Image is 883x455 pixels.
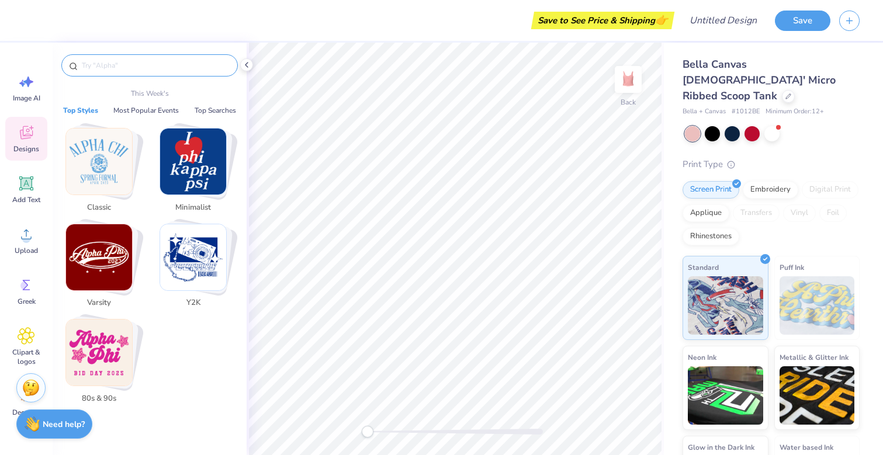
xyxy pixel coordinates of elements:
[783,204,816,222] div: Vinyl
[780,441,833,453] span: Water based Ink
[131,88,169,99] p: This Week's
[60,105,102,116] button: Top Styles
[819,204,847,222] div: Foil
[160,128,226,194] img: Minimalist
[683,57,836,103] span: Bella Canvas [DEMOGRAPHIC_DATA]' Micro Ribbed Scoop Tank
[80,297,118,309] span: Varsity
[362,426,373,437] div: Accessibility label
[683,228,739,245] div: Rhinestones
[617,68,640,91] img: Back
[110,105,182,116] button: Most Popular Events
[66,319,132,385] img: 80s & 90s
[534,12,671,29] div: Save to See Price & Shipping
[174,297,212,309] span: Y2K
[655,13,668,27] span: 👉
[683,181,739,199] div: Screen Print
[80,393,118,405] span: 80s & 90s
[58,319,147,409] button: Stack Card Button 80s & 90s
[58,224,147,314] button: Stack Card Button Varsity
[160,224,226,290] img: Y2K
[81,60,230,71] input: Try "Alpha"
[153,224,241,314] button: Stack Card Button Y2K
[688,351,716,363] span: Neon Ink
[66,224,132,290] img: Varsity
[621,97,636,107] div: Back
[12,408,40,417] span: Decorate
[13,144,39,154] span: Designs
[683,158,860,171] div: Print Type
[688,441,754,453] span: Glow in the Dark Ink
[18,297,36,306] span: Greek
[780,276,855,335] img: Puff Ink
[743,181,798,199] div: Embroidery
[58,128,147,218] button: Stack Card Button Classic
[802,181,858,199] div: Digital Print
[43,419,85,430] strong: Need help?
[683,204,729,222] div: Applique
[683,107,726,117] span: Bella + Canvas
[688,261,719,273] span: Standard
[15,246,38,255] span: Upload
[780,261,804,273] span: Puff Ink
[766,107,824,117] span: Minimum Order: 12 +
[680,9,766,32] input: Untitled Design
[733,204,780,222] div: Transfers
[780,366,855,425] img: Metallic & Glitter Ink
[191,105,240,116] button: Top Searches
[80,202,118,214] span: Classic
[732,107,760,117] span: # 1012BE
[153,128,241,218] button: Stack Card Button Minimalist
[13,93,40,103] span: Image AI
[775,11,830,31] button: Save
[688,276,763,335] img: Standard
[66,128,132,194] img: Classic
[12,195,40,204] span: Add Text
[688,366,763,425] img: Neon Ink
[7,348,46,366] span: Clipart & logos
[780,351,849,363] span: Metallic & Glitter Ink
[174,202,212,214] span: Minimalist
